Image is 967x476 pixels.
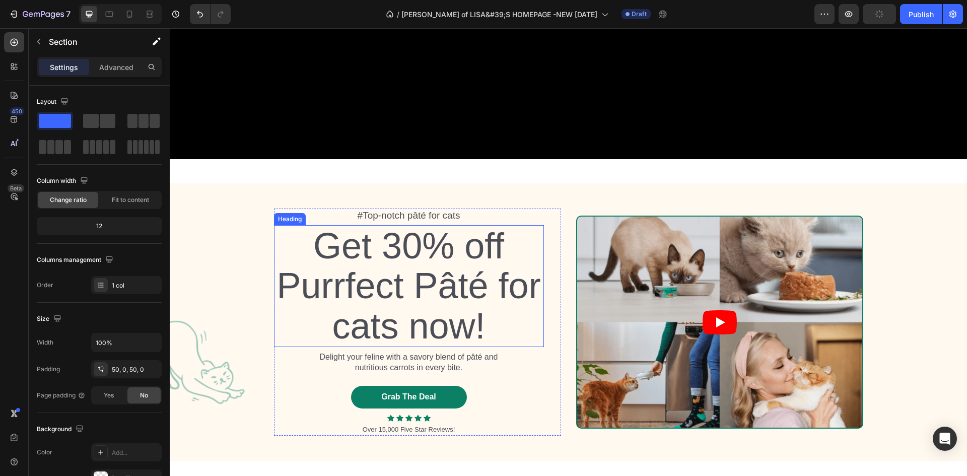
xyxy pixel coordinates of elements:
p: Section [49,36,131,48]
div: Grab The Deal [212,364,266,374]
div: Open Intercom Messenger [933,427,957,451]
p: Settings [50,62,78,73]
div: Undo/Redo [190,4,231,24]
span: Change ratio [50,195,87,205]
div: Beta [8,184,24,192]
div: 450 [10,107,24,115]
span: Yes [104,391,114,400]
span: No [140,391,148,400]
div: 50, 0, 50, 0 [112,365,159,374]
div: Add... [112,448,159,457]
button: 7 [4,4,75,24]
div: Size [37,312,63,326]
span: [PERSON_NAME] of LISA&#39;S HOMEPAGE -NEW [DATE] [401,9,597,20]
p: 7 [66,8,71,20]
div: Columns management [37,253,115,267]
div: Publish [909,9,934,20]
div: Order [37,281,53,290]
div: Page padding [37,391,86,400]
button: Grab The Deal [181,358,297,380]
div: 12 [39,219,160,233]
span: Fit to content [112,195,149,205]
span: / [397,9,399,20]
p: Advanced [99,62,133,73]
p: Over 15,000 Five Star Reviews! [105,396,373,406]
button: Play [533,282,567,306]
div: Width [37,338,53,347]
div: Color [37,448,52,457]
input: Auto [92,333,161,352]
button: Publish [900,4,942,24]
div: Column width [37,174,90,188]
div: 1 col [112,281,159,290]
div: Layout [37,95,71,109]
div: Padding [37,365,60,374]
span: Draft [632,10,647,19]
iframe: Design area [170,28,967,476]
div: Background [37,423,86,436]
